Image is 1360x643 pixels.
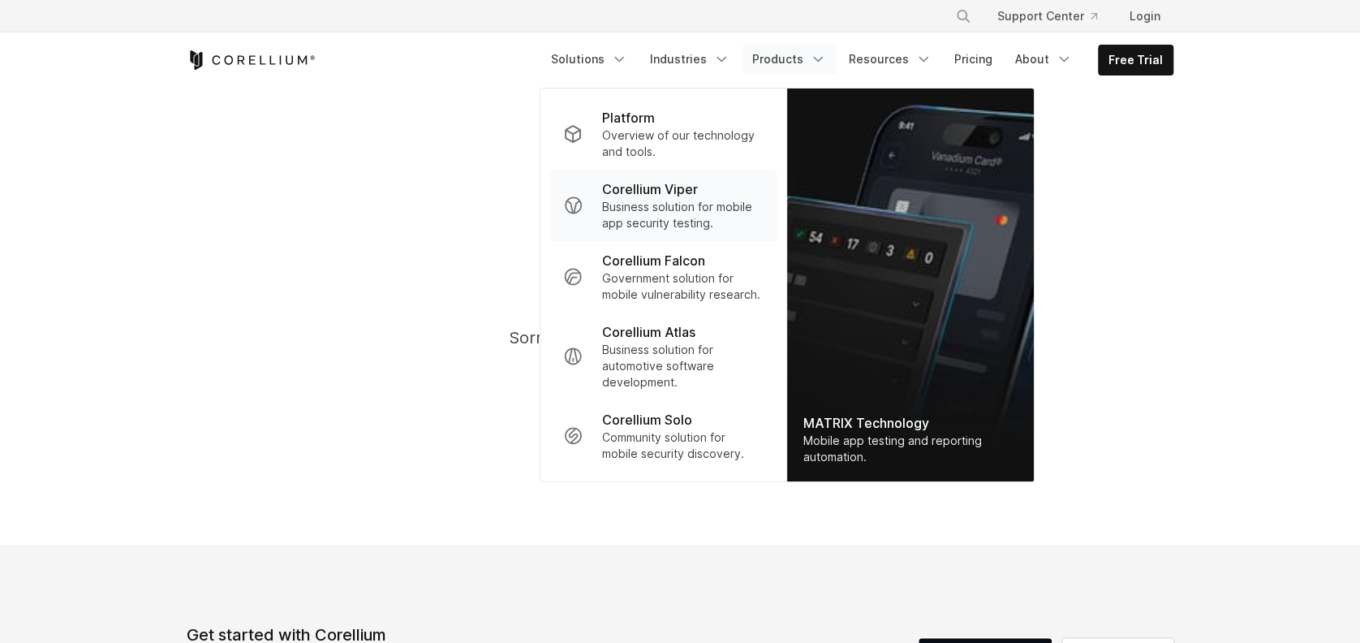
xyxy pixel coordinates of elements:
[936,2,1173,31] div: Navigation Menu
[550,313,777,400] a: Corellium Atlas Business solution for automotive software development.
[602,127,764,160] p: Overview of our technology and tools.
[550,98,777,170] a: Platform Overview of our technology and tools.
[742,45,836,74] a: Products
[839,45,941,74] a: Resources
[602,429,764,462] p: Community solution for mobile security discovery.
[602,270,764,303] p: Government solution for mobile vulnerability research.
[1099,45,1173,75] a: Free Trial
[602,108,655,127] p: Platform
[550,241,777,313] a: Corellium Falcon Government solution for mobile vulnerability research.
[945,45,1002,74] a: Pricing
[550,170,777,241] a: Corellium Viper Business solution for mobile app security testing.
[803,433,1018,465] div: Mobile app testing and reporting automation.
[640,45,739,74] a: Industries
[984,2,1110,31] a: Support Center
[803,413,1018,433] div: MATRIX Technology
[541,45,637,74] a: Solutions
[541,45,1173,76] div: Navigation Menu
[787,88,1034,481] img: Matrix_WebNav_1x
[602,179,698,199] p: Corellium Viper
[602,199,764,231] p: Business solution for mobile app security testing.
[602,410,692,429] p: Corellium Solo
[1005,45,1082,74] a: About
[787,88,1034,481] a: MATRIX Technology Mobile app testing and reporting automation.
[602,251,705,270] p: Corellium Falcon
[602,342,764,391] p: Business solution for automotive software development.
[602,322,695,342] p: Corellium Atlas
[187,50,316,70] a: Corellium Home
[550,400,777,472] a: Corellium Solo Community solution for mobile security discovery.
[1117,2,1173,31] a: Login
[949,2,978,31] button: Search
